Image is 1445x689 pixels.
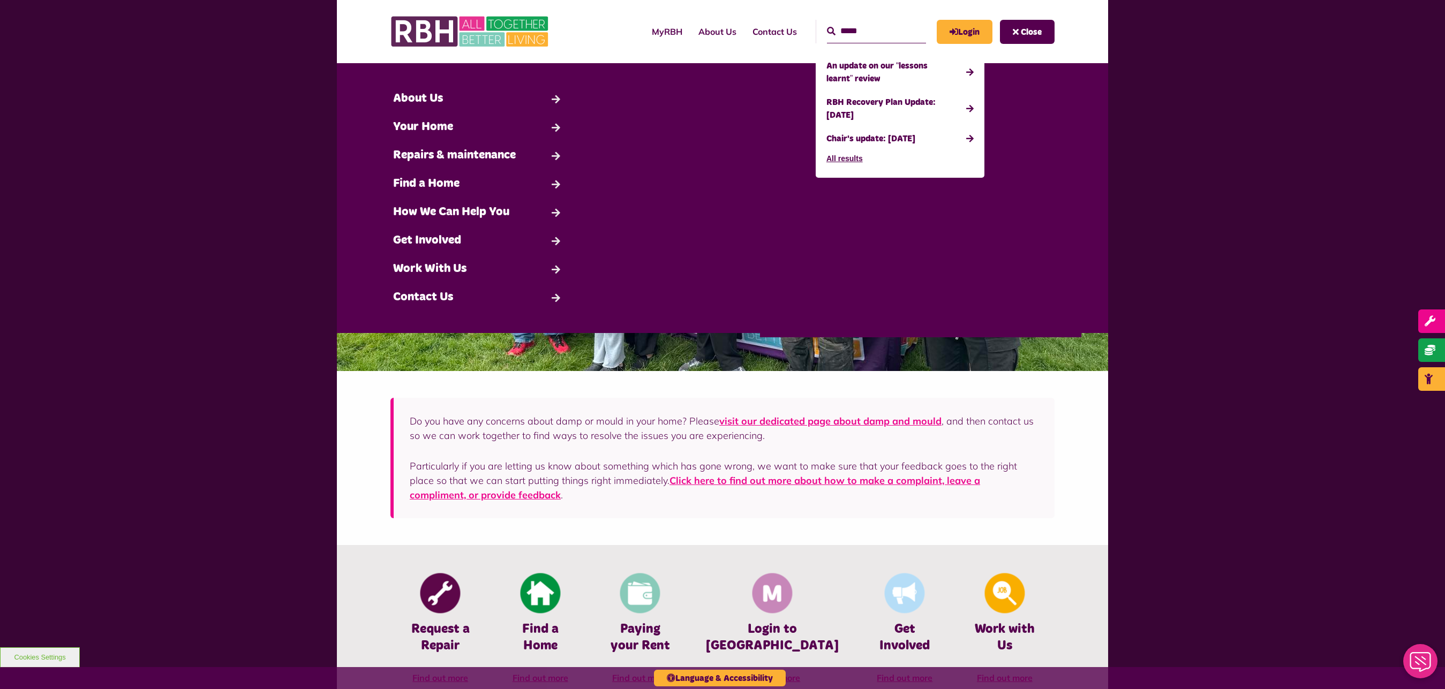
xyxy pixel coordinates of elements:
[388,170,568,198] a: Find a Home
[871,621,938,654] h4: Get Involved
[1021,28,1042,36] span: Close
[388,226,568,255] a: Get Involved
[410,414,1038,443] p: Do you have any concerns about damp or mould in your home? Please , and then contact us so we can...
[620,573,660,614] img: Pay Rent
[690,17,744,46] a: About Us
[388,198,568,226] a: How We Can Help You
[606,621,674,654] h4: Paying your Rent
[827,20,926,43] input: Search
[390,11,551,52] img: RBH
[826,150,863,167] button: All results
[885,573,925,614] img: Get Involved
[752,573,793,614] img: Membership And Mutuality
[744,17,805,46] a: Contact Us
[706,621,839,654] h4: Login to [GEOGRAPHIC_DATA]
[388,255,568,283] a: Work With Us
[644,17,690,46] a: MyRBH
[827,25,836,38] button: search
[937,20,992,44] a: MyRBH
[388,85,568,113] a: About Us
[719,415,942,427] a: visit our dedicated page about damp and mould
[1397,641,1445,689] iframe: Netcall Web Assistant for live chat
[410,474,980,501] a: Click here to find out more about how to make a complaint, leave a compliment, or provide feedback
[826,127,974,150] a: Chair's update: [DATE]
[506,621,574,654] h4: Find a Home
[410,459,1038,502] p: Particularly if you are letting us know about something which has gone wrong, we want to make sur...
[971,621,1038,654] h4: Work with Us
[388,283,568,312] a: Contact Us
[407,621,474,654] h4: Request a Repair
[826,90,974,127] a: RBH Recovery Plan Update: [DATE]
[388,113,568,141] a: Your Home
[1000,20,1055,44] button: Navigation
[388,141,568,170] a: Repairs & maintenance
[420,573,461,614] img: Report Repair
[826,54,974,90] a: An update on our “lessons learnt” review
[520,573,560,614] img: Find A Home
[654,670,786,686] button: Language & Accessibility
[984,573,1025,614] img: Looking For A Job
